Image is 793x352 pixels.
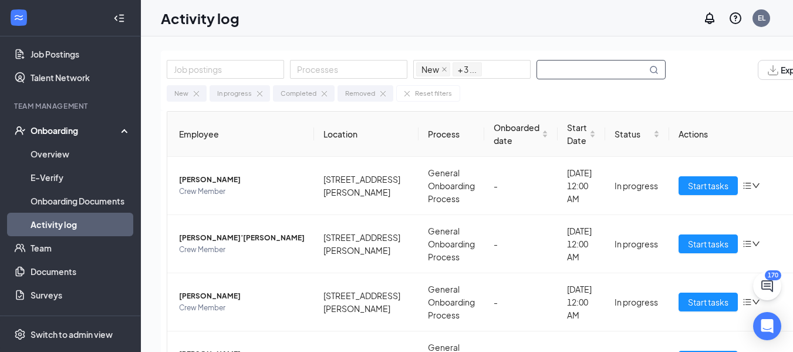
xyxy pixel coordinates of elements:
a: Surveys [31,283,131,307]
span: Start Date [567,121,587,147]
span: + 3 ... [453,62,482,76]
button: Start tasks [679,293,738,311]
span: Status [615,128,651,140]
span: down [752,298,760,306]
a: Documents [31,260,131,283]
div: [DATE] 12:00 AM [567,166,596,205]
span: Crew Member [179,186,305,197]
div: - [494,296,548,309]
a: Job Postings [31,42,131,66]
td: General Onboarding Process [419,215,484,273]
span: down [752,182,760,190]
span: + 3 ... [458,63,477,76]
a: Overview [31,142,131,166]
th: Onboarded date [484,112,558,157]
span: bars [743,239,752,249]
svg: Collapse [113,12,125,24]
div: Onboarding [31,125,121,136]
span: [PERSON_NAME] [179,290,305,302]
span: New [416,62,450,76]
svg: WorkstreamLogo [13,12,25,24]
span: [PERSON_NAME]’[PERSON_NAME] [179,232,305,244]
span: Start tasks [688,237,728,250]
button: Start tasks [679,176,738,195]
span: [PERSON_NAME] [179,174,305,186]
a: Team [31,236,131,260]
div: Switch to admin view [31,328,113,340]
div: Reset filters [415,88,452,99]
span: Crew Member [179,302,305,314]
div: EL [758,13,765,23]
svg: MagnifyingGlass [649,65,659,75]
span: Start tasks [688,179,728,192]
div: - [494,179,548,192]
td: [STREET_ADDRESS][PERSON_NAME] [314,273,419,331]
div: Removed [345,88,375,99]
a: Activity log [31,213,131,236]
a: Talent Network [31,66,131,89]
span: bars [743,181,752,190]
th: Process [419,112,484,157]
div: New [174,88,188,99]
div: Team Management [14,101,129,111]
td: General Onboarding Process [419,157,484,215]
th: Location [314,112,419,157]
svg: Settings [14,328,26,340]
span: bars [743,297,752,307]
th: Employee [167,112,314,157]
th: Status [605,112,669,157]
button: Start tasks [679,234,738,253]
div: [DATE] 12:00 AM [567,283,596,321]
span: New [421,63,439,76]
td: [STREET_ADDRESS][PERSON_NAME] [314,157,419,215]
h1: Activity log [161,8,239,28]
div: - [494,237,548,250]
th: Start Date [558,112,605,157]
div: In progress [615,237,660,250]
div: In progress [615,179,660,192]
div: [DATE] 12:00 AM [567,224,596,263]
div: In progress [615,296,660,309]
svg: UserCheck [14,125,26,136]
span: Onboarded date [494,121,539,147]
div: Open Intercom Messenger [753,312,781,340]
div: Completed [281,88,316,99]
button: ChatActive [753,272,781,300]
span: close [441,66,447,72]
span: Crew Member [179,244,305,256]
a: Onboarding Documents [31,189,131,213]
svg: Notifications [703,11,717,25]
svg: QuestionInfo [728,11,743,25]
span: Start tasks [688,296,728,309]
span: down [752,240,760,248]
a: E-Verify [31,166,131,189]
td: General Onboarding Process [419,273,484,331]
div: 170 [765,270,781,280]
svg: ChatActive [760,279,774,293]
div: In progress [217,88,252,99]
td: [STREET_ADDRESS][PERSON_NAME] [314,215,419,273]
